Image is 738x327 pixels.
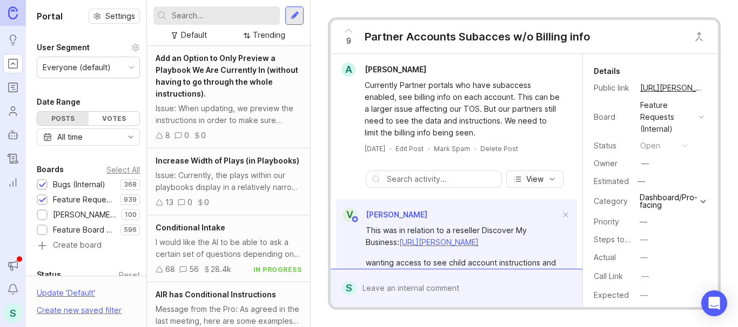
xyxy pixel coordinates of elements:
div: S [343,281,356,295]
a: Conditional IntakeI would like the AI to be able to ask a certain set of questions depending on t... [147,215,310,282]
div: Details [594,65,620,78]
div: — [640,216,647,228]
div: Delete Post [480,144,518,153]
div: A [341,63,355,77]
a: Ideas [3,30,23,50]
div: Status [37,268,61,281]
button: Call Link [638,269,652,283]
input: Search activity... [387,173,496,185]
a: V[PERSON_NAME] [336,208,427,222]
div: — [634,174,648,188]
a: Add an Option to Only Preview a Playbook We Are Currently In (without having to go through the wh... [147,46,310,148]
div: Issue: When updating, we preview the instructions in order to make sure everything is working cor... [156,103,301,126]
label: Expected [594,290,629,299]
p: 100 [125,210,137,219]
div: 13 [165,196,173,208]
div: Estimated [594,178,629,185]
time: [DATE] [365,145,385,153]
div: — [641,270,649,282]
button: Notifications [3,280,23,299]
button: View [506,171,563,188]
a: Roadmaps [3,78,23,97]
div: Default [181,29,207,41]
a: A[PERSON_NAME] [335,63,435,77]
span: 9 [346,35,351,47]
a: [URL][PERSON_NAME] [399,237,479,247]
button: Expected [637,288,651,302]
div: Everyone (default) [43,62,111,73]
label: Call Link [594,271,623,281]
div: Create new saved filter [37,304,122,316]
div: Category [594,195,632,207]
div: — [641,158,649,169]
div: V [343,208,357,222]
div: Currently Partner portals who have subaccess enabled, see billing info on each account. This can ... [365,79,561,139]
div: This was in relation to a reseller Discover My Business: [366,224,560,248]
a: Users [3,101,23,121]
div: 0 [201,130,206,141]
div: Edit Post [395,144,424,153]
span: Add an Option to Only Preview a Playbook We Are Currently In (without having to go through the wh... [156,53,298,98]
div: Feature Requests (Internal) [53,194,115,206]
div: Feature Board Sandbox [DATE] [53,224,115,236]
a: Reporting [3,173,23,192]
a: Changelog [3,149,23,168]
div: Posts [37,112,89,125]
div: Update ' Default ' [37,287,95,304]
img: Canny Home [8,6,18,19]
div: Votes [89,112,140,125]
div: Status [594,140,632,152]
div: Feature Requests (Internal) [640,99,694,135]
div: · [428,144,430,153]
button: Close button [688,26,710,47]
label: Actual [594,253,616,262]
svg: toggle icon [122,133,139,141]
div: 68 [165,263,175,275]
div: · [390,144,391,153]
a: Increase Width of Plays (in Playbooks)Issue: Currently, the plays within our playbooks display in... [147,148,310,215]
div: wanting access to see child account instructions and calls; however are not the billing responsib... [366,257,560,304]
div: — [640,234,648,246]
button: Actual [637,250,651,264]
p: 596 [124,226,137,234]
div: [PERSON_NAME] (Public) [53,209,116,221]
div: · [474,144,476,153]
div: Trending [253,29,285,41]
label: Priority [594,217,619,226]
div: Dashboard/Pro-facing [640,194,697,209]
div: 0 [187,196,192,208]
span: View [526,174,544,185]
span: AIR has Conditional Instructions [156,290,276,299]
div: Message from the Pro: As agreed in the last meeting, here are some examples of routes that will h... [156,303,301,327]
div: Board [594,111,632,123]
button: S [3,303,23,323]
div: in progress [253,265,302,274]
p: 368 [124,180,137,189]
div: Partner Accounts Subacces w/o Billing info [365,29,590,44]
div: Open Intercom Messenger [701,290,727,316]
h1: Portal [37,10,63,23]
div: Bugs (Internal) [53,179,105,190]
p: 939 [124,195,137,204]
a: Autopilot [3,125,23,145]
span: Settings [105,11,135,22]
img: member badge [351,215,359,223]
div: I would like the AI to be able to ask a certain set of questions depending on the type of service... [156,236,301,260]
span: [PERSON_NAME] [365,65,426,74]
div: 56 [189,263,199,275]
button: Announcements [3,256,23,275]
span: [PERSON_NAME] [366,210,427,219]
div: User Segment [37,41,90,54]
button: Steps to Reproduce [637,233,651,247]
div: open [640,140,660,152]
div: 8 [165,130,170,141]
div: 28.4k [211,263,231,275]
button: Mark Spam [434,144,470,153]
a: Portal [3,54,23,73]
button: Settings [89,9,140,24]
a: [DATE] [365,144,385,153]
div: — [640,289,648,301]
span: Increase Width of Plays (in Playbooks) [156,156,299,165]
div: Public link [594,82,632,94]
